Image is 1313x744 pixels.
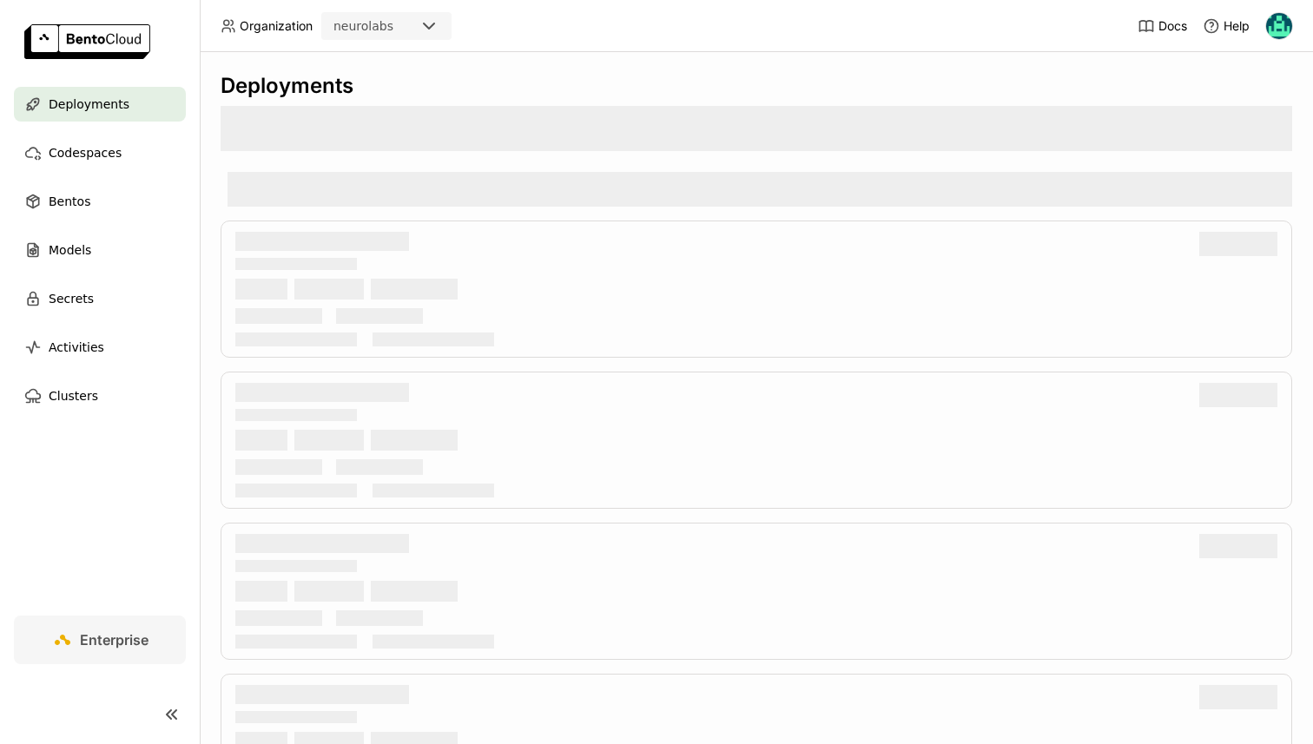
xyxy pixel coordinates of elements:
div: neurolabs [333,17,393,35]
span: Models [49,240,91,260]
div: Deployments [221,73,1292,99]
span: Codespaces [49,142,122,163]
a: Activities [14,330,186,365]
img: Calin Cojocaru [1266,13,1292,39]
span: Clusters [49,385,98,406]
div: Help [1203,17,1250,35]
a: Models [14,233,186,267]
a: Bentos [14,184,186,219]
a: Codespaces [14,135,186,170]
span: Help [1224,18,1250,34]
a: Docs [1138,17,1187,35]
a: Secrets [14,281,186,316]
a: Enterprise [14,616,186,664]
span: Activities [49,337,104,358]
span: Secrets [49,288,94,309]
a: Deployments [14,87,186,122]
span: Bentos [49,191,90,212]
a: Clusters [14,379,186,413]
span: Docs [1158,18,1187,34]
span: Deployments [49,94,129,115]
span: Enterprise [80,631,148,649]
span: Organization [240,18,313,34]
img: logo [24,24,150,59]
input: Selected neurolabs. [395,18,397,36]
